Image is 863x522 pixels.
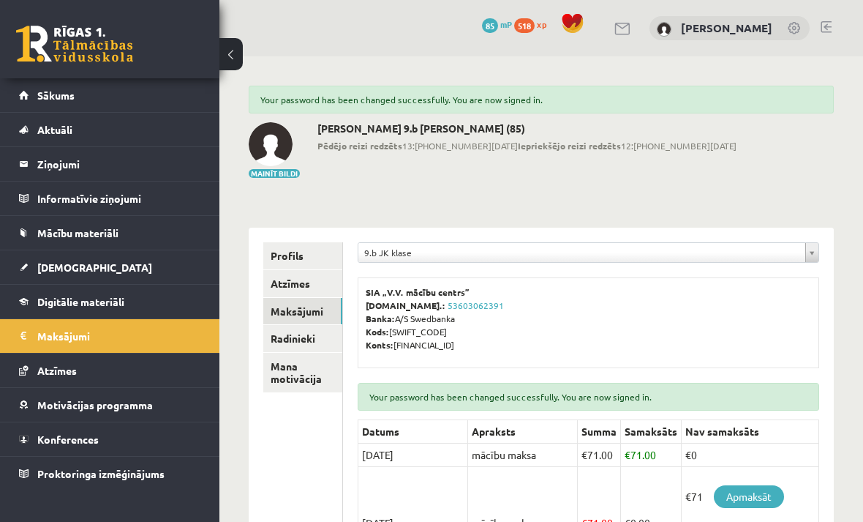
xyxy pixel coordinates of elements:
[19,78,201,112] a: Sākums
[467,420,577,444] th: Apraksts
[620,444,681,467] td: 71.00
[681,20,772,35] a: [PERSON_NAME]
[263,353,342,392] a: Mana motivācija
[514,18,554,30] a: 518 xp
[37,295,124,308] span: Digitālie materiāli
[366,326,389,338] b: Kods:
[37,433,99,446] span: Konferences
[263,298,342,325] a: Maksājumi
[37,147,201,181] legend: Ziņojumi
[19,354,201,387] a: Atzīmes
[19,147,201,181] a: Ziņojumi
[366,339,393,351] b: Konts:
[448,299,504,311] a: 53603062391
[317,140,402,152] b: Pēdējo reizi redzēts
[37,364,77,377] span: Atzīmes
[358,444,467,467] td: [DATE]
[317,139,736,152] span: 13:[PHONE_NUMBER][DATE] 12:[PHONE_NUMBER][DATE]
[366,313,395,324] b: Banka:
[37,398,153,411] span: Motivācijas programma
[625,448,630,461] span: €
[37,467,165,480] span: Proktoringa izmēģinājums
[263,270,342,297] a: Atzīmes
[366,286,811,351] p: A/S Swedbanka [SWIFT_CODE] [FINANCIAL_ID]
[19,388,201,422] a: Motivācijas programma
[514,18,535,33] span: 518
[19,113,201,146] a: Aktuāli
[37,226,118,239] span: Mācību materiāli
[482,18,512,30] a: 85 mP
[19,422,201,456] a: Konferences
[37,319,201,353] legend: Maksājumi
[518,140,621,152] b: Iepriekšējo reizi redzēts
[19,250,201,284] a: [DEMOGRAPHIC_DATA]
[37,89,75,102] span: Sākums
[657,22,671,37] img: Darja Vasina
[500,18,512,30] span: mP
[249,86,834,113] div: Your password has been changed successfully. You are now signed in.
[37,261,152,274] span: [DEMOGRAPHIC_DATA]
[19,319,201,353] a: Maksājumi
[37,182,201,215] legend: Informatīvie ziņojumi
[249,122,293,166] img: Darja Vasina
[19,216,201,250] a: Mācību materiāli
[366,299,445,311] b: [DOMAIN_NAME].:
[16,26,133,62] a: Rīgas 1. Tālmācības vidusskola
[19,457,201,491] a: Proktoringa izmēģinājums
[358,383,819,411] div: Your password has been changed successfully. You are now signed in.
[249,169,300,178] button: Mainīt bildi
[37,123,72,136] span: Aktuāli
[577,444,620,467] td: 71.00
[681,444,818,467] td: €0
[620,420,681,444] th: Samaksāts
[577,420,620,444] th: Summa
[358,243,818,262] a: 9.b JK klase
[263,325,342,352] a: Radinieki
[467,444,577,467] td: mācību maksa
[537,18,546,30] span: xp
[581,448,587,461] span: €
[482,18,498,33] span: 85
[19,182,201,215] a: Informatīvie ziņojumi
[358,420,467,444] th: Datums
[317,122,736,135] h2: [PERSON_NAME] 9.b [PERSON_NAME] (85)
[364,243,799,262] span: 9.b JK klase
[263,242,342,269] a: Profils
[714,485,784,508] a: Apmaksāt
[681,420,818,444] th: Nav samaksāts
[366,286,470,298] b: SIA „V.V. mācību centrs”
[19,285,201,318] a: Digitālie materiāli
